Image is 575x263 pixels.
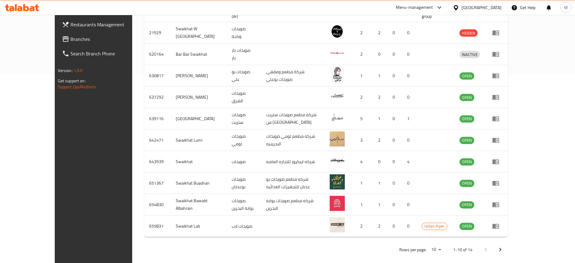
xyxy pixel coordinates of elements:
[227,130,261,151] td: صويخات لومي
[459,9,479,17] span: Status
[459,223,474,230] div: OPEN
[402,151,417,173] td: 4
[373,65,388,87] td: 1
[144,151,171,173] td: 643939
[232,5,254,20] span: Name (Ar)
[352,108,373,130] td: 5
[396,4,433,11] div: Menu-management
[57,32,151,46] a: Branches
[388,22,402,44] td: 0
[388,44,402,65] td: 0
[459,29,478,37] div: HIDDEN
[144,4,508,237] table: enhanced table
[459,51,480,58] span: INACTIVE
[402,65,417,87] td: 0
[492,201,503,208] div: Menu
[352,151,373,173] td: 4
[459,180,474,187] div: OPEN
[261,194,325,215] td: شركه مطعم صويخات بوابه البحرين
[352,87,373,108] td: 2
[373,173,388,194] td: 1
[171,173,227,194] td: Swaikhat Buadnan
[171,87,227,108] td: [PERSON_NAME]
[402,194,417,215] td: 0
[492,72,503,79] div: Menu
[261,130,325,151] td: شركه مطعم لومي صويخات البحرينيه
[352,44,373,65] td: 2
[58,67,73,74] span: Version:
[402,215,417,237] td: 0
[373,22,388,44] td: 2
[459,30,478,37] span: HIDDEN
[227,44,261,65] td: صويخات بار بار
[149,9,161,17] span: ID
[388,108,402,130] td: 0
[330,217,345,232] img: Swaikhat Lab
[227,108,261,130] td: صويخات ستريت
[57,17,151,32] a: Restaurants Management
[330,131,345,146] img: Swaikhat Lumi
[402,130,417,151] td: 0
[388,65,402,87] td: 0
[492,115,503,122] div: Menu
[459,72,474,80] div: OPEN
[373,194,388,215] td: 1
[492,136,503,144] div: Menu
[459,115,474,122] span: OPEN
[144,130,171,151] td: 642471
[388,130,402,151] td: 0
[144,215,171,237] td: 655831
[266,9,292,17] span: Ref. Name
[352,215,373,237] td: 2
[70,50,146,57] span: Search Branch Phone
[352,173,373,194] td: 1
[388,87,402,108] td: 0
[492,51,503,58] div: Menu
[459,180,474,187] span: OPEN
[171,44,227,65] td: Bar Bar Swaikhat
[330,88,345,104] img: Swaikhat Alsharq
[227,22,261,44] td: صويخات وباجة
[429,245,443,254] div: Rows per page:
[330,153,345,168] img: Swaikhat
[459,137,474,144] div: OPEN
[330,67,345,82] img: Swaikhat Boali
[388,151,402,173] td: 0
[227,151,261,173] td: صويخات
[373,215,388,237] td: 2
[492,94,503,101] div: Menu
[459,73,474,80] span: OPEN
[402,87,417,108] td: 0
[70,21,146,28] span: Restaurants Management
[171,108,227,130] td: [GEOGRAPHIC_DATA]
[330,45,345,61] img: Bar Bar Swaikhat
[422,223,447,230] span: Urban Piper
[402,173,417,194] td: 0
[352,22,373,44] td: 2
[564,4,568,11] span: M
[227,215,261,237] td: صويخات لاب
[227,65,261,87] td: صويخات بو علي
[171,130,227,151] td: Swaikhat Lumi
[227,87,261,108] td: صويخات الشرق
[352,194,373,215] td: 1
[171,65,227,87] td: [PERSON_NAME]
[74,67,83,74] span: 1.0.0
[373,108,388,130] td: 1
[144,87,171,108] td: 637292
[144,173,171,194] td: 651367
[171,151,227,173] td: Swaikhat
[57,46,151,61] a: Search Branch Phone
[227,194,261,215] td: صويخات بوابة البحرين
[330,110,345,125] img: Swaikhat Street
[261,151,325,173] td: شركه ايبكيور للتجاره العامه
[459,94,474,101] span: OPEN
[58,83,96,91] a: Support.OpsPlatform
[388,173,402,194] td: 0
[352,65,373,87] td: 1
[459,201,474,208] span: OPEN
